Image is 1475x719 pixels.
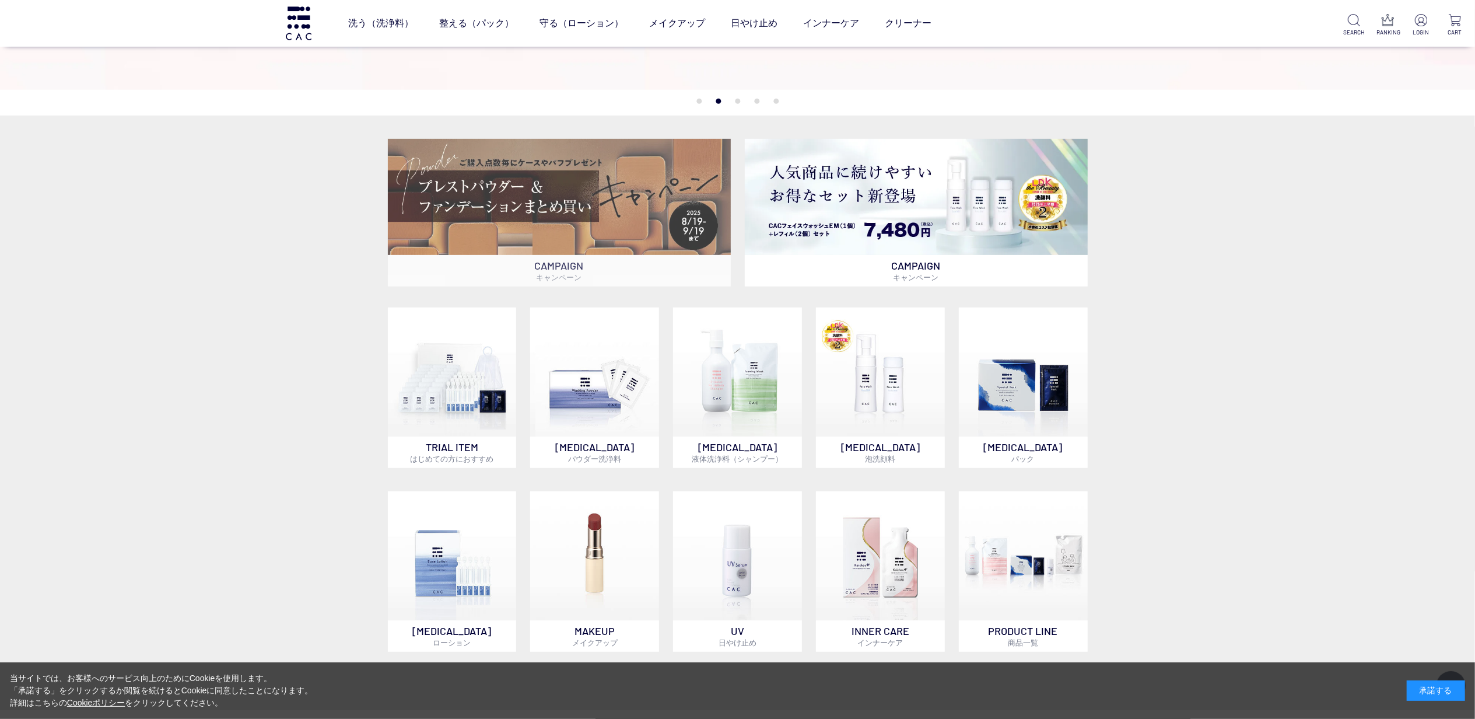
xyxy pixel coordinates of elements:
a: Cookieポリシー [67,698,125,707]
a: UV日やけ止め [673,491,802,652]
a: フェイスウォッシュ＋レフィル2個セット フェイスウォッシュ＋レフィル2個セット CAMPAIGNキャンペーン [745,139,1088,287]
p: TRIAL ITEM [388,437,517,468]
span: パウダー洗浄料 [568,454,621,463]
a: クリーナー [885,7,931,40]
a: 守る（ローション） [539,7,623,40]
a: インナーケア INNER CAREインナーケア [816,491,945,652]
p: [MEDICAL_DATA] [673,437,802,468]
button: 5 of 5 [773,99,779,104]
img: logo [284,6,313,40]
p: [MEDICAL_DATA] [816,437,945,468]
button: 4 of 5 [754,99,759,104]
button: 3 of 5 [735,99,740,104]
p: MAKEUP [530,620,659,652]
a: インナーケア [803,7,859,40]
img: インナーケア [816,491,945,620]
span: メイクアップ [572,638,618,647]
span: 日やけ止め [719,638,756,647]
img: トライアルセット [388,308,517,437]
img: フェイスウォッシュ＋レフィル2個セット [745,139,1088,255]
span: 泡洗顔料 [865,454,895,463]
p: [MEDICAL_DATA] [530,437,659,468]
p: [MEDICAL_DATA] [959,437,1088,468]
a: 整える（パック） [439,7,514,40]
img: 泡洗顔料 [816,308,945,437]
p: CAMPAIGN [388,255,731,287]
a: PRODUCT LINE商品一覧 [959,491,1088,652]
span: パック [1012,454,1035,463]
span: インナーケア [857,638,903,647]
div: 当サイトでは、お客様へのサービス向上のためにCookieを使用します。 「承諾する」をクリックするか閲覧を続けるとCookieに同意したことになります。 詳細はこちらの をクリックしてください。 [10,672,313,709]
a: [MEDICAL_DATA]液体洗浄料（シャンプー） [673,308,802,468]
a: RANKING [1377,14,1399,37]
a: LOGIN [1410,14,1432,37]
div: 承諾する [1407,680,1465,701]
a: 泡洗顔料 [MEDICAL_DATA]泡洗顔料 [816,308,945,468]
span: ローション [433,638,471,647]
span: はじめての方におすすめ [410,454,493,463]
a: CART [1444,14,1466,37]
a: メイクアップ [649,7,705,40]
p: [MEDICAL_DATA] [388,620,517,652]
span: 液体洗浄料（シャンプー） [692,454,783,463]
a: 日やけ止め [731,7,777,40]
button: 2 of 5 [716,99,721,104]
a: SEARCH [1343,14,1365,37]
a: [MEDICAL_DATA]パック [959,308,1088,468]
a: ベースメイクキャンペーン ベースメイクキャンペーン CAMPAIGNキャンペーン [388,139,731,287]
p: CAMPAIGN [745,255,1088,287]
a: [MEDICAL_DATA]ローション [388,491,517,652]
span: キャンペーン [537,273,582,282]
p: RANKING [1377,28,1399,37]
a: 洗う（洗浄料） [348,7,414,40]
p: INNER CARE [816,620,945,652]
a: トライアルセット TRIAL ITEMはじめての方におすすめ [388,308,517,468]
button: 1 of 5 [696,99,702,104]
span: キャンペーン [894,273,939,282]
p: SEARCH [1343,28,1365,37]
p: CART [1444,28,1466,37]
span: 商品一覧 [1008,638,1038,647]
a: MAKEUPメイクアップ [530,491,659,652]
img: ベースメイクキャンペーン [388,139,731,255]
p: LOGIN [1410,28,1432,37]
p: PRODUCT LINE [959,620,1088,652]
p: UV [673,620,802,652]
a: [MEDICAL_DATA]パウダー洗浄料 [530,308,659,468]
